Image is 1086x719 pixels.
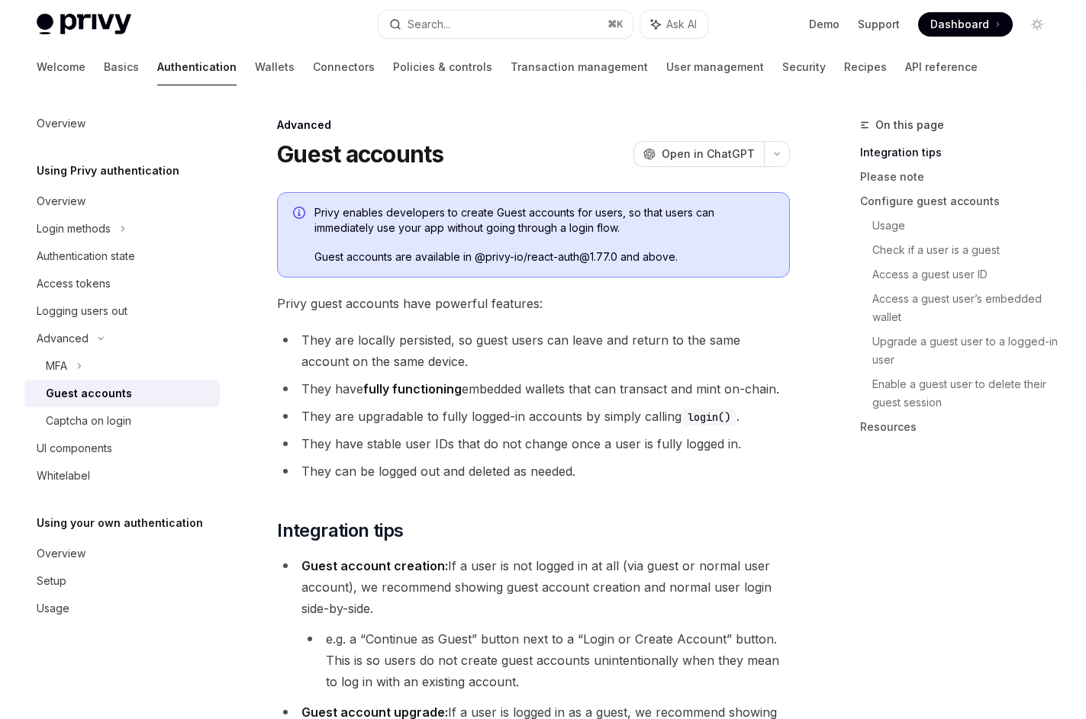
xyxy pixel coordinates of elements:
a: Access tokens [24,270,220,297]
a: Overview [24,540,220,567]
span: On this page [875,116,944,134]
strong: Guest account creation: [301,558,448,573]
code: login() [682,409,736,425]
a: Overview [24,110,220,137]
a: Access a guest user’s embedded wallet [872,287,1062,329]
svg: Info [293,207,308,222]
div: Usage [37,599,69,618]
button: Open in ChatGPT [633,141,764,167]
span: Open in ChatGPT [662,146,755,162]
button: Toggle dark mode [1025,12,1049,37]
div: Logging users out [37,302,127,320]
a: Demo [809,17,839,32]
a: Captcha on login [24,407,220,435]
li: They are locally persisted, so guest users can leave and return to the same account on the same d... [277,329,790,372]
div: Whitelabel [37,467,90,485]
div: Guest accounts [46,384,132,403]
button: Search...⌘K [379,11,633,38]
a: Whitelabel [24,462,220,489]
h5: Using your own authentication [37,514,203,532]
span: Guest accounts are available in @privy-io/react-auth@1.77.0 and above. [314,249,774,265]
a: Guest accounts [24,380,220,407]
a: Overview [24,188,220,215]
button: Ask AI [640,11,707,38]
a: User management [666,49,764,85]
div: Authentication state [37,247,135,265]
div: Setup [37,572,66,590]
a: Please note [860,165,1062,189]
span: Ask AI [666,17,697,32]
div: Captcha on login [46,412,131,430]
a: Connectors [313,49,375,85]
li: If a user is not logged in at all (via guest or normal user account), we recommend showing guest ... [277,555,790,692]
a: Check if a user is a guest [872,238,1062,262]
li: They have stable user IDs that do not change once a user is fully logged in. [277,433,790,454]
li: They can be logged out and deleted as needed. [277,461,790,482]
span: ⌘ K [607,18,624,30]
a: Authentication state [24,242,220,270]
a: Setup [24,567,220,595]
a: Configure guest accounts [860,189,1062,213]
div: Search... [408,15,450,34]
a: UI components [24,435,220,462]
div: Login methods [37,220,111,238]
h1: Guest accounts [277,140,444,168]
a: Authentication [157,49,237,85]
a: Resources [860,415,1062,439]
a: Enable a guest user to delete their guest session [872,372,1062,415]
li: They are upgradable to fully logged-in accounts by simply calling . [277,406,790,427]
a: Transaction management [511,49,648,85]
a: Usage [24,595,220,622]
a: Upgrade a guest user to a logged-in user [872,329,1062,372]
div: UI components [37,439,112,457]
a: Recipes [844,49,887,85]
a: Wallets [255,49,295,85]
a: Logging users out [24,297,220,325]
a: Access a guest user ID [872,262,1062,287]
div: Access tokens [37,274,111,293]
a: Support [858,17,900,32]
img: light logo [37,14,131,35]
span: Dashboard [930,17,989,32]
div: MFA [46,357,67,375]
span: Integration tips [277,518,403,543]
li: They have embedded wallets that can transact and mint on-chain. [277,378,790,400]
div: Overview [37,192,85,210]
a: Basics [104,49,139,85]
a: Usage [872,213,1062,238]
li: e.g. a “Continue as Guest” button next to a “Login or Create Account” button. This is so users do... [301,628,790,692]
strong: fully functioning [363,381,462,396]
div: Advanced [37,329,89,348]
h5: Using Privy authentication [37,162,179,180]
div: Overview [37,114,85,133]
a: API reference [905,49,978,85]
a: Dashboard [918,12,1013,37]
a: Welcome [37,49,85,85]
div: Overview [37,544,85,563]
a: Security [782,49,826,85]
a: Policies & controls [393,49,492,85]
span: Privy guest accounts have powerful features: [277,293,790,314]
div: Advanced [277,117,790,133]
span: Privy enables developers to create Guest accounts for users, so that users can immediately use yo... [314,205,774,236]
a: Integration tips [860,140,1062,165]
